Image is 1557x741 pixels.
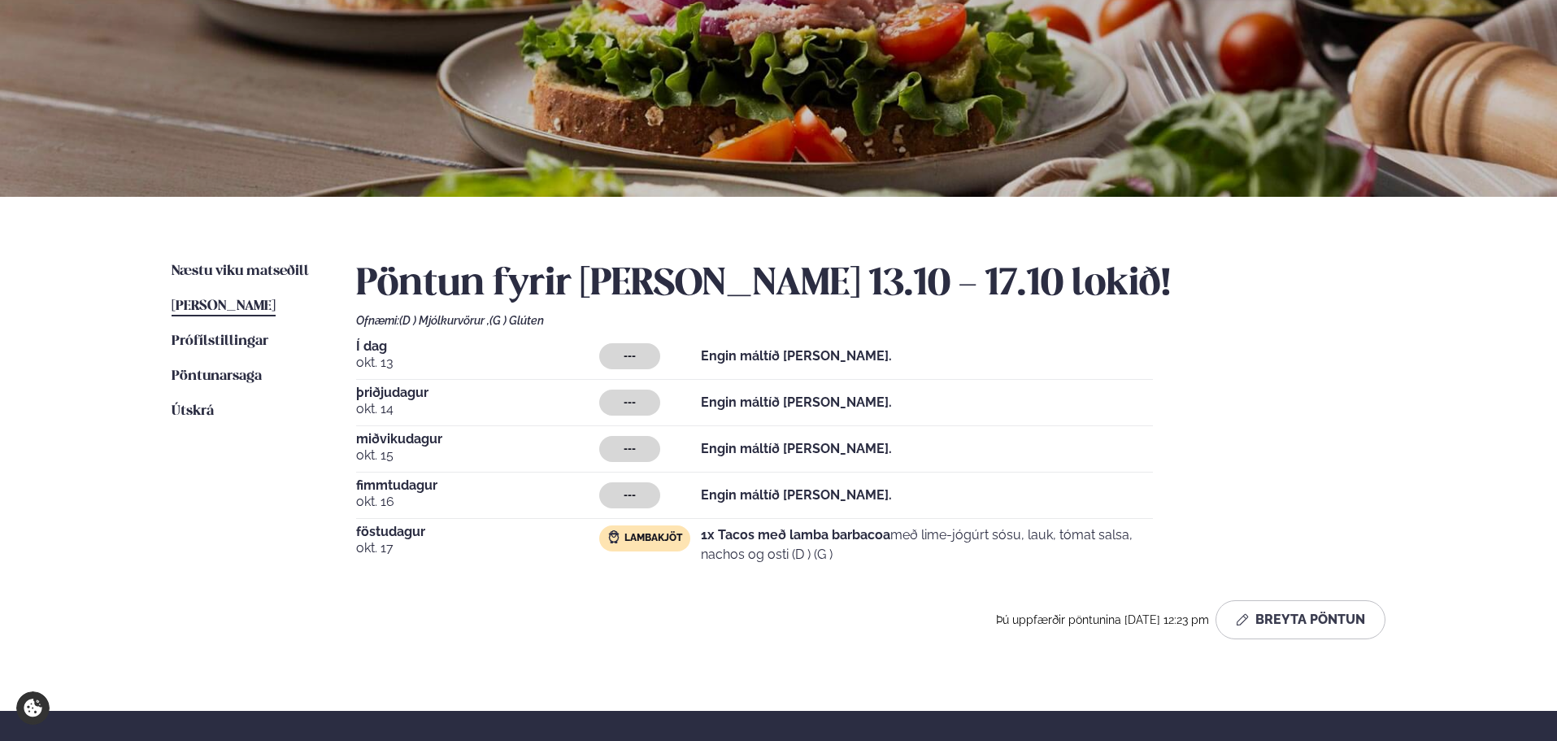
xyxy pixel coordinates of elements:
span: okt. 13 [356,353,599,373]
span: (D ) Mjólkurvörur , [399,314,489,327]
span: --- [624,396,636,409]
a: Cookie settings [16,691,50,725]
span: --- [624,489,636,502]
span: Þú uppfærðir pöntunina [DATE] 12:23 pm [996,613,1209,626]
strong: Engin máltíð [PERSON_NAME]. [701,441,892,456]
span: Í dag [356,340,599,353]
span: okt. 16 [356,492,599,512]
span: fimmtudagur [356,479,599,492]
button: Breyta Pöntun [1216,600,1385,639]
a: Næstu viku matseðill [172,262,309,281]
span: okt. 15 [356,446,599,465]
span: Prófílstillingar [172,334,268,348]
a: Pöntunarsaga [172,367,262,386]
a: [PERSON_NAME] [172,297,276,316]
span: okt. 14 [356,399,599,419]
a: Útskrá [172,402,214,421]
span: þriðjudagur [356,386,599,399]
span: Útskrá [172,404,214,418]
span: --- [624,350,636,363]
span: Pöntunarsaga [172,369,262,383]
span: (G ) Glúten [489,314,544,327]
a: Prófílstillingar [172,332,268,351]
strong: Engin máltíð [PERSON_NAME]. [701,348,892,364]
img: Lamb.svg [607,530,620,543]
span: föstudagur [356,525,599,538]
span: Næstu viku matseðill [172,264,309,278]
strong: Engin máltíð [PERSON_NAME]. [701,394,892,410]
p: með lime-jógúrt sósu, lauk, tómat salsa, nachos og osti (D ) (G ) [701,525,1153,564]
span: [PERSON_NAME] [172,299,276,313]
strong: 1x Tacos með lamba barbacoa [701,527,890,543]
h2: Pöntun fyrir [PERSON_NAME] 13.10 - 17.10 lokið! [356,262,1385,307]
span: --- [624,442,636,455]
span: Lambakjöt [624,532,682,545]
div: Ofnæmi: [356,314,1385,327]
strong: Engin máltíð [PERSON_NAME]. [701,487,892,503]
span: miðvikudagur [356,433,599,446]
span: okt. 17 [356,538,599,558]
